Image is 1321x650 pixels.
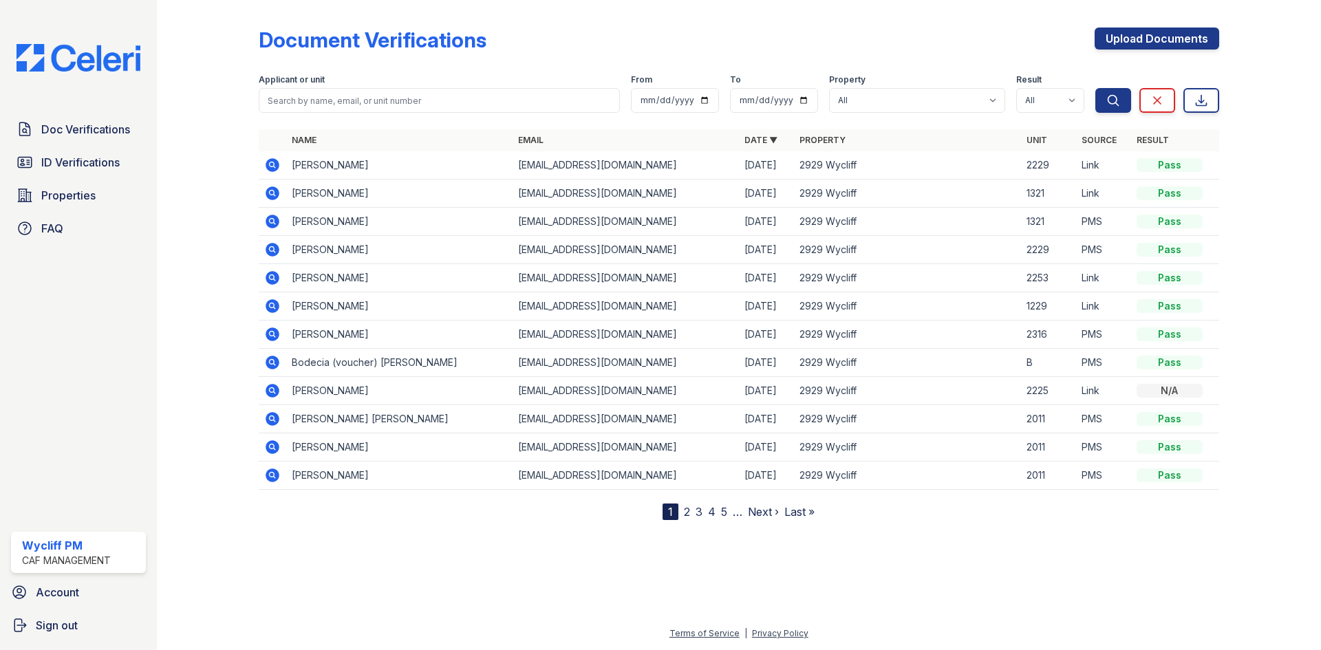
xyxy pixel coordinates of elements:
a: Sign out [6,611,151,639]
a: Properties [11,182,146,209]
td: [PERSON_NAME] [286,433,513,462]
td: 1321 [1021,208,1076,236]
div: Pass [1137,215,1203,228]
td: PMS [1076,462,1131,490]
td: 2929 Wycliff [794,349,1020,377]
td: 2929 Wycliff [794,180,1020,208]
td: [PERSON_NAME] [286,292,513,321]
a: Terms of Service [669,628,740,638]
div: Pass [1137,327,1203,341]
td: [PERSON_NAME] [286,462,513,490]
td: [EMAIL_ADDRESS][DOMAIN_NAME] [513,433,739,462]
td: [EMAIL_ADDRESS][DOMAIN_NAME] [513,180,739,208]
span: Sign out [36,617,78,633]
div: Wycliff PM [22,537,111,554]
td: [EMAIL_ADDRESS][DOMAIN_NAME] [513,462,739,490]
td: [PERSON_NAME] [286,208,513,236]
td: Link [1076,292,1131,321]
td: PMS [1076,433,1131,462]
td: [DATE] [739,208,794,236]
td: B [1021,349,1076,377]
td: [DATE] [739,180,794,208]
span: Properties [41,187,96,204]
td: 2929 Wycliff [794,405,1020,433]
td: 2929 Wycliff [794,151,1020,180]
label: Applicant or unit [259,74,325,85]
td: [DATE] [739,462,794,490]
td: [PERSON_NAME] [286,321,513,349]
a: Next › [748,505,779,519]
td: [PERSON_NAME] [286,180,513,208]
a: 3 [696,505,702,519]
div: CAF Management [22,554,111,567]
a: Account [6,578,151,606]
td: [DATE] [739,433,794,462]
div: Pass [1137,271,1203,285]
td: 2929 Wycliff [794,208,1020,236]
td: 1229 [1021,292,1076,321]
div: N/A [1137,384,1203,398]
td: [EMAIL_ADDRESS][DOMAIN_NAME] [513,349,739,377]
a: 2 [684,505,690,519]
td: [PERSON_NAME] [286,151,513,180]
td: 2011 [1021,462,1076,490]
a: Source [1082,135,1117,145]
div: 1 [663,503,678,520]
td: 2929 Wycliff [794,264,1020,292]
div: Pass [1137,243,1203,257]
a: Last » [784,505,815,519]
td: Link [1076,151,1131,180]
td: [EMAIL_ADDRESS][DOMAIN_NAME] [513,377,739,405]
td: PMS [1076,349,1131,377]
td: 2929 Wycliff [794,236,1020,264]
span: Account [36,584,79,600]
a: Date ▼ [744,135,777,145]
td: Bodecia (voucher) [PERSON_NAME] [286,349,513,377]
label: From [631,74,652,85]
span: … [733,503,742,520]
td: 2011 [1021,433,1076,462]
a: Doc Verifications [11,116,146,143]
td: [DATE] [739,151,794,180]
td: [PERSON_NAME] [286,377,513,405]
td: 2011 [1021,405,1076,433]
a: FAQ [11,215,146,242]
div: Pass [1137,468,1203,482]
td: 2929 Wycliff [794,462,1020,490]
label: To [730,74,741,85]
input: Search by name, email, or unit number [259,88,620,113]
td: Link [1076,377,1131,405]
a: Upload Documents [1095,28,1219,50]
a: Property [799,135,846,145]
span: Doc Verifications [41,121,130,138]
td: [EMAIL_ADDRESS][DOMAIN_NAME] [513,236,739,264]
td: 1321 [1021,180,1076,208]
a: 4 [708,505,716,519]
td: 2929 Wycliff [794,377,1020,405]
td: 2929 Wycliff [794,292,1020,321]
td: [DATE] [739,321,794,349]
td: [EMAIL_ADDRESS][DOMAIN_NAME] [513,208,739,236]
td: [PERSON_NAME] [286,236,513,264]
span: ID Verifications [41,154,120,171]
a: ID Verifications [11,149,146,176]
td: PMS [1076,236,1131,264]
td: 2929 Wycliff [794,433,1020,462]
td: [DATE] [739,292,794,321]
td: [EMAIL_ADDRESS][DOMAIN_NAME] [513,292,739,321]
td: PMS [1076,405,1131,433]
div: Pass [1137,186,1203,200]
td: 2229 [1021,236,1076,264]
td: [EMAIL_ADDRESS][DOMAIN_NAME] [513,151,739,180]
td: [PERSON_NAME] [286,264,513,292]
td: PMS [1076,208,1131,236]
span: FAQ [41,220,63,237]
td: Link [1076,264,1131,292]
div: Pass [1137,299,1203,313]
a: Privacy Policy [752,628,808,638]
td: [DATE] [739,377,794,405]
td: Link [1076,180,1131,208]
div: Pass [1137,158,1203,172]
label: Property [829,74,866,85]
